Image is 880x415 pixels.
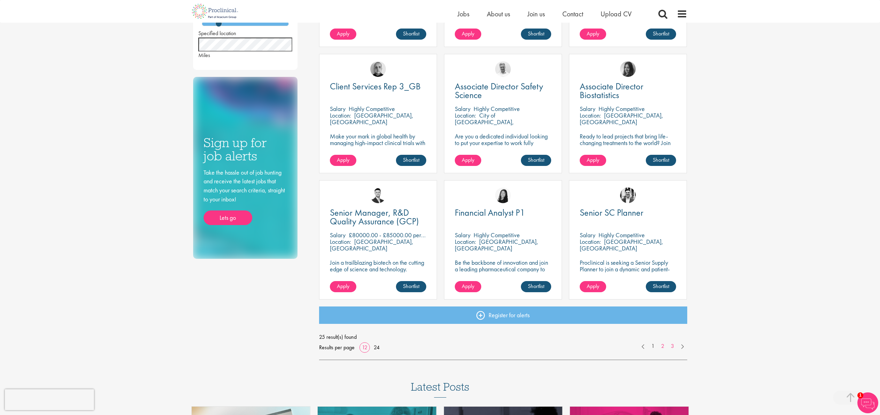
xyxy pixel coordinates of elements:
p: Highly Competitive [474,231,520,239]
div: Take the hassle out of job hunting and receive the latest jobs that match your search criteria, s... [204,168,287,225]
a: Shortlist [396,29,426,40]
p: [GEOGRAPHIC_DATA], [GEOGRAPHIC_DATA] [455,238,538,252]
span: Salary [580,105,595,113]
p: [GEOGRAPHIC_DATA], [GEOGRAPHIC_DATA] [580,238,663,252]
iframe: reCAPTCHA [5,389,94,410]
img: Chatbot [857,392,878,413]
a: Shortlist [646,155,676,166]
a: Shortlist [396,155,426,166]
span: Location: [580,238,601,246]
span: Contact [562,9,583,18]
p: Highly Competitive [349,105,395,113]
a: Apply [455,29,481,40]
img: Joshua Godden [370,187,386,203]
span: Location: [455,111,476,119]
span: Senior SC Planner [580,207,643,218]
a: Associate Director Biostatistics [580,82,676,99]
p: Highly Competitive [598,231,645,239]
span: Apply [337,282,349,290]
p: City of [GEOGRAPHIC_DATA], [GEOGRAPHIC_DATA] [455,111,514,133]
p: [GEOGRAPHIC_DATA], [GEOGRAPHIC_DATA] [330,238,413,252]
img: Edward Little [620,187,636,203]
span: Associate Director Biostatistics [580,80,643,101]
a: Register for alerts [319,306,687,324]
span: Apply [462,30,474,37]
a: Upload CV [601,9,632,18]
a: About us [487,9,510,18]
span: Salary [330,231,346,239]
span: Salary [330,105,346,113]
span: Apply [337,30,349,37]
h3: Latest Posts [411,381,469,398]
span: Senior Manager, R&D Quality Assurance (GCP) [330,207,419,227]
p: [GEOGRAPHIC_DATA], [GEOGRAPHIC_DATA] [330,111,413,126]
a: Jobs [458,9,469,18]
span: Location: [330,238,351,246]
span: Miles [198,51,210,59]
img: Numhom Sudsok [495,187,511,203]
a: Shortlist [521,29,551,40]
a: Apply [330,281,356,292]
a: Apply [330,29,356,40]
span: Salary [455,231,470,239]
span: Specified location [198,30,236,37]
a: Apply [580,155,606,166]
p: Ready to lead projects that bring life-changing treatments to the world? Join our client at the f... [580,133,676,166]
h3: Sign up for job alerts [204,136,287,163]
a: Lets go [204,210,252,225]
a: Join us [528,9,545,18]
a: Apply [455,155,481,166]
a: Shortlist [521,155,551,166]
a: Client Services Rep 3_GB [330,82,426,91]
span: Apply [337,156,349,163]
a: 12 [359,344,370,351]
a: 2 [658,342,668,350]
span: Results per page [319,342,355,353]
a: Apply [330,155,356,166]
a: 1 [648,342,658,350]
span: 1 [857,392,863,398]
p: £80000.00 - £85000.00 per annum [349,231,438,239]
a: Shortlist [396,281,426,292]
a: 24 [371,344,382,351]
a: Associate Director Safety Science [455,82,551,99]
span: Apply [462,282,474,290]
span: Location: [330,111,351,119]
span: Apply [587,30,599,37]
span: Salary [580,231,595,239]
a: Senior SC Planner [580,208,676,217]
a: Senior Manager, R&D Quality Assurance (GCP) [330,208,426,226]
span: Client Services Rep 3_GB [330,80,421,92]
span: Location: [580,111,601,119]
span: Apply [462,156,474,163]
p: Highly Competitive [474,105,520,113]
span: Associate Director Safety Science [455,80,543,101]
span: Financial Analyst P1 [455,207,525,218]
a: Apply [455,281,481,292]
p: Are you a dedicated individual looking to put your expertise to work fully flexibly in a remote p... [455,133,551,166]
span: Salary [455,105,470,113]
img: Heidi Hennigan [620,61,636,77]
span: 25 result(s) found [319,332,687,342]
a: Apply [580,29,606,40]
a: Financial Analyst P1 [455,208,551,217]
p: Make your mark in global health by managing high-impact clinical trials with a leading CRO. [330,133,426,153]
img: Harry Budge [370,61,386,77]
p: Join a trailblazing biotech on the cutting edge of science and technology. [330,259,426,272]
a: Apply [580,281,606,292]
img: Joshua Bye [495,61,511,77]
p: [GEOGRAPHIC_DATA], [GEOGRAPHIC_DATA] [580,111,663,126]
p: Be the backbone of innovation and join a leading pharmaceutical company to help keep life-changin... [455,259,551,286]
p: Highly Competitive [598,105,645,113]
a: Shortlist [521,281,551,292]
